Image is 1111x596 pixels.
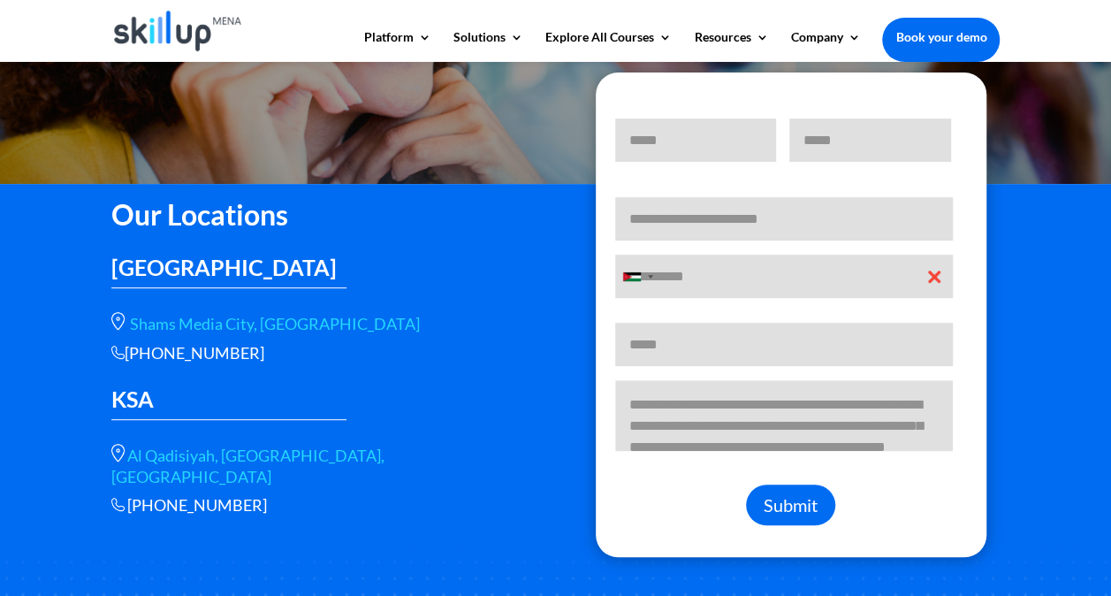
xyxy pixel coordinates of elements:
[130,314,420,333] a: Shams Media City, [GEOGRAPHIC_DATA]
[882,18,1000,57] a: Book your demo
[545,31,672,61] a: Explore All Courses
[114,11,242,51] img: Skillup Mena
[841,405,1111,596] iframe: Chat Widget
[364,31,431,61] a: Platform
[111,256,346,287] h3: [GEOGRAPHIC_DATA]
[111,343,531,363] div: [PHONE_NUMBER]
[694,31,768,61] a: Resources
[127,495,267,515] a: Call phone number +966 56 566 9461
[111,197,288,232] span: Our Locations
[790,31,860,61] a: Company
[111,446,384,485] a: Al Qadisiyah, [GEOGRAPHIC_DATA], [GEOGRAPHIC_DATA]
[111,386,154,412] span: KSA
[746,485,835,525] button: Submit
[453,31,523,61] a: Solutions
[764,494,818,516] span: Submit
[616,256,658,297] div: Selected country
[841,405,1111,596] div: أداة الدردشة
